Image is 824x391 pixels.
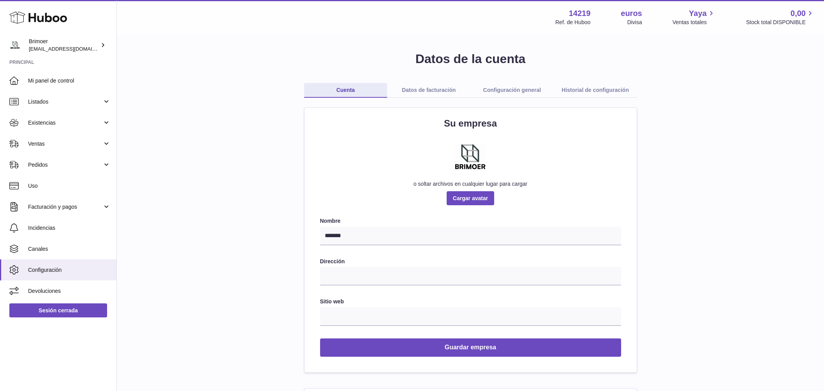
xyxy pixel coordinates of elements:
[444,118,497,129] font: Su empresa
[28,99,48,105] font: Listados
[320,338,621,357] button: Guardar empresa
[320,298,344,305] font: Sitio web
[414,181,528,187] font: o soltar archivos en cualquier lugar para cargar
[28,225,55,231] font: Incidencias
[28,120,56,126] font: Existencias
[746,8,815,26] a: 0,00 Stock total DISPONIBLE
[562,87,629,93] font: Historial de configuración
[28,267,62,273] font: Configuración
[28,77,74,84] font: Mi panel de control
[9,39,21,51] img: oroses@renuevo.es
[320,218,341,224] font: Nombre
[28,288,61,294] font: Devoluciones
[402,87,456,93] font: Datos de facturación
[554,83,637,98] a: Historial de configuración
[445,344,497,350] font: Guardar empresa
[621,9,642,18] font: euros
[320,258,345,264] font: Dirección
[387,83,470,98] a: Datos de facturación
[28,162,48,168] font: Pedidos
[29,38,48,44] font: Brimoer
[39,307,77,314] font: Sesión cerrada
[9,303,107,317] a: Sesión cerrada
[470,83,554,98] a: Configuración general
[555,19,590,25] font: Ref. de Huboo
[627,19,642,25] font: Divisa
[28,204,77,210] font: Facturación y pagos
[336,87,355,93] font: Cuenta
[689,9,707,18] font: Yaya
[304,83,387,98] a: Cuenta
[416,52,526,66] font: Datos de la cuenta
[28,183,38,189] font: Uso
[28,246,48,252] font: Canales
[569,9,591,18] font: 14219
[451,138,490,177] img: bmr.jpg
[483,87,541,93] font: Configuración general
[673,19,707,25] font: Ventas totales
[28,141,45,147] font: Ventas
[791,9,806,18] font: 0,00
[9,60,34,65] font: Principal
[746,19,806,25] font: Stock total DISPONIBLE
[29,46,114,52] font: [EMAIL_ADDRESS][DOMAIN_NAME]
[673,8,716,26] a: Yaya Ventas totales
